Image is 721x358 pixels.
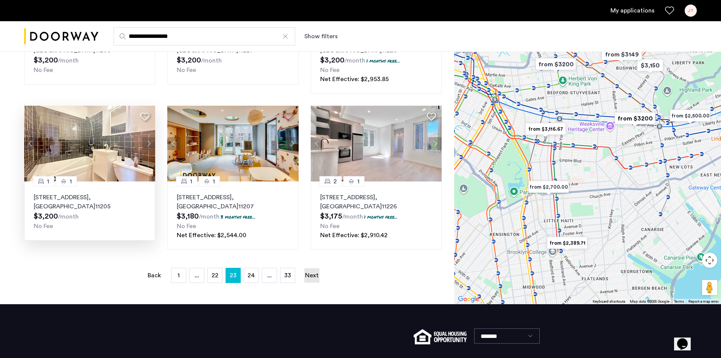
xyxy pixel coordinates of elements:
span: No Fee [34,67,53,73]
sub: /month [342,214,363,220]
span: Net Effective: $2,953.85 [320,76,389,82]
span: No Fee [320,67,339,73]
img: 2013_638446582558794198.jpeg [311,106,442,181]
a: 11[STREET_ADDRESS], [GEOGRAPHIC_DATA]112261 months free...No FeeNet Effective: $2,953.85 [311,25,442,94]
span: No Fee [34,223,53,229]
span: 22 [212,272,218,278]
button: Previous apartment [167,137,180,150]
p: [STREET_ADDRESS] 11205 [34,193,146,211]
div: $3,150 [634,57,666,74]
button: Next apartment [142,137,155,150]
button: Next apartment [429,137,442,150]
div: from $3149 [598,46,645,63]
img: logo [24,22,98,51]
button: Map camera controls [702,253,717,268]
span: ... [267,272,272,278]
a: Report a map error [688,299,719,304]
span: 2 [333,177,337,186]
p: 3 months free... [221,214,255,220]
sub: /month [58,214,79,220]
span: ... [195,272,199,278]
img: equal-housing.png [414,329,466,344]
span: $3,200 [177,56,201,64]
a: 11[STREET_ADDRESS], [GEOGRAPHIC_DATA]11205No Fee [24,181,155,241]
p: [STREET_ADDRESS] 11226 [320,193,432,211]
button: Drag Pegman onto the map to open Street View [702,280,717,295]
a: Favorites [665,6,674,15]
nav: Pagination [24,268,442,283]
button: Keyboard shortcuts [593,299,625,304]
div: from $3200 [612,110,658,127]
span: $3,200 [34,213,58,220]
img: 360ac8f6-4482-47b0-bc3d-3cb89b569d10_638912079050876052.png [167,106,299,181]
div: from $2,389.71 [544,234,590,252]
span: 1 [47,177,49,186]
span: 23 [230,269,237,281]
sub: /month [199,214,220,220]
span: $3,180 [177,213,199,220]
a: Open this area in Google Maps (opens a new window) [456,294,481,304]
a: Cazamio logo [24,22,98,51]
p: 1 months free... [364,214,398,220]
span: No Fee [177,67,196,73]
a: 11[STREET_ADDRESS], [GEOGRAPHIC_DATA]112073 months free...No FeeNet Effective: $2,544.00 [167,181,298,250]
sub: /month [201,58,222,64]
span: $3,200 [34,56,58,64]
div: from $3,116.67 [522,120,569,138]
button: Next apartment [286,137,299,150]
span: 1 [213,177,215,186]
div: from $2,700.00 [525,178,572,195]
span: No Fee [177,223,196,229]
a: My application [610,6,654,15]
span: Net Effective: $2,544.00 [177,232,246,238]
div: from $3200 [533,56,579,73]
a: 21[STREET_ADDRESS], [GEOGRAPHIC_DATA]11221No Fee [167,25,298,84]
span: $3,200 [320,56,344,64]
a: Back [147,268,162,283]
sub: /month [58,58,79,64]
span: 33 [284,272,291,278]
select: Language select [474,328,540,344]
span: 1 [70,177,72,186]
p: [STREET_ADDRESS] 11207 [177,193,289,211]
sub: /month [344,58,365,64]
button: Previous apartment [24,137,37,150]
span: No Fee [320,223,339,229]
button: Previous apartment [311,137,324,150]
iframe: chat widget [674,328,698,350]
div: JT [685,5,697,17]
a: 21[STREET_ADDRESS][PERSON_NAME], [GEOGRAPHIC_DATA]11206No Fee [24,25,155,84]
span: $3,175 [320,213,342,220]
span: Map data ©2025 Google [630,300,670,303]
span: 1 [178,272,180,278]
div: from $2,500.00 [667,107,713,124]
a: Terms (opens in new tab) [674,299,684,304]
input: Apartment Search [114,27,295,45]
span: 24 [248,272,255,278]
span: Net Effective: $2,910.42 [320,232,388,238]
img: dc6efc1f-24ba-4395-9182-45437e21be9a_638914068643969200.jpeg [24,106,156,181]
p: 1 months free... [366,58,400,64]
span: 1 [357,177,360,186]
button: Show or hide filters [304,32,338,41]
a: Next [304,268,319,283]
span: 1 [190,177,192,186]
a: 21[STREET_ADDRESS], [GEOGRAPHIC_DATA]112261 months free...No FeeNet Effective: $2,910.42 [311,181,442,250]
img: Google [456,294,481,304]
